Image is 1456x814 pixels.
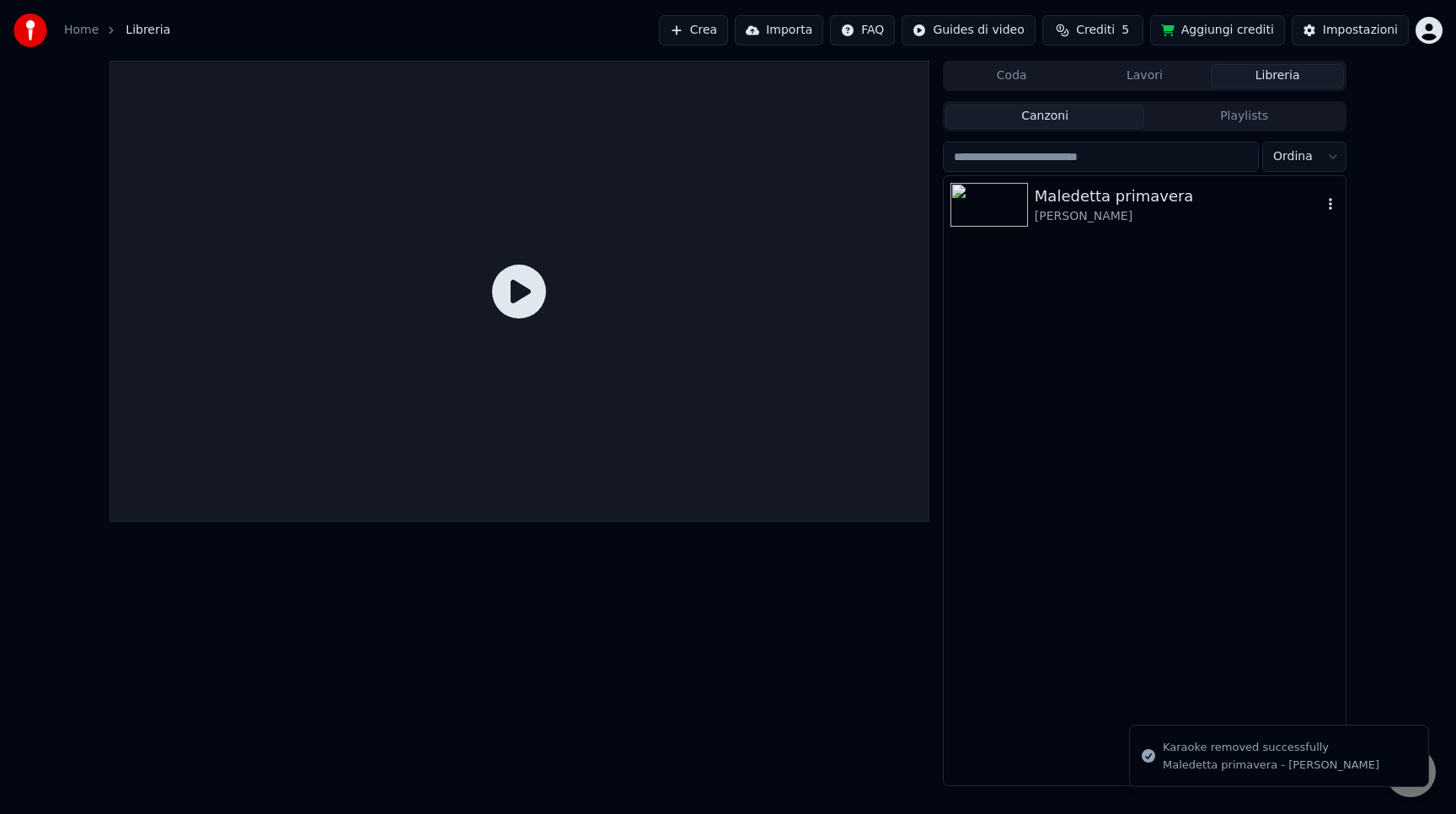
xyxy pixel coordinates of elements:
[1076,22,1115,39] span: Crediti
[1163,739,1379,756] div: Karaoke removed successfully
[64,22,99,39] a: Home
[1273,148,1313,165] span: Ordina
[735,15,823,46] button: Importa
[1035,185,1322,208] div: Maledetta primavera
[1144,104,1344,129] button: Playlists
[945,104,1145,129] button: Canzoni
[659,15,728,46] button: Crea
[830,15,895,46] button: FAQ
[902,15,1035,46] button: Guides di video
[1323,22,1398,39] div: Impostazioni
[126,22,170,39] span: Libreria
[945,64,1079,88] button: Coda
[1035,208,1322,225] div: [PERSON_NAME]
[1121,22,1129,39] span: 5
[64,22,170,39] nav: breadcrumb
[13,13,47,47] img: youka
[1163,758,1379,773] div: Maledetta primavera - [PERSON_NAME]
[1042,15,1143,46] button: Crediti5
[1292,15,1409,46] button: Impostazioni
[1150,15,1285,46] button: Aggiungi crediti
[1211,64,1344,88] button: Libreria
[1079,64,1212,88] button: Lavori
